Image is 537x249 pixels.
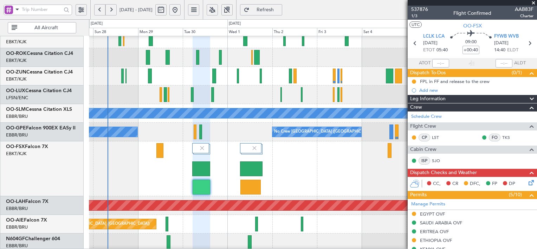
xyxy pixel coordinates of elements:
a: OO-AIEFalcon 7X [6,218,47,223]
span: OO-ZUN [6,70,26,75]
span: (0/1) [512,69,522,76]
span: [DATE] [423,40,438,47]
img: gray-close.svg [199,145,205,151]
span: CR [452,180,458,187]
input: --:-- [432,59,449,68]
a: OO-FSXFalcon 7X [6,144,48,149]
span: CC, [433,180,441,187]
a: EBKT/KJK [6,39,26,45]
span: All Aircraft [19,25,74,30]
a: OO-LAHFalcon 7X [6,199,48,204]
div: ERITREA OVF [420,229,449,235]
div: Thu 2 [272,28,317,36]
a: TKS [502,134,518,141]
span: Refresh [251,7,280,12]
a: SJO [432,158,448,164]
a: N604GFChallenger 604 [6,236,60,241]
input: Trip Number [22,4,62,15]
span: [DATE] - [DATE] [119,7,153,13]
div: CP [419,134,430,141]
span: ATOT [419,60,431,67]
span: Cabin Crew [410,146,436,154]
div: ETHIOPIA OVF [420,237,452,243]
div: ISP [419,157,430,165]
span: [DATE] [494,40,509,47]
span: AAB83F [515,6,533,13]
a: EBKT/KJK [6,57,26,64]
span: FYWB WVB [494,33,519,40]
div: [DATE] [229,21,241,27]
div: SAUDI ARABIA OVF [420,220,462,226]
span: Charter [515,13,533,19]
div: No Crew [GEOGRAPHIC_DATA] ([GEOGRAPHIC_DATA] National) [274,127,392,137]
span: 1/3 [411,13,428,19]
span: DFC, [470,180,480,187]
a: Manage Permits [411,201,445,208]
span: Dispatch To-Dos [410,69,446,77]
div: Add new [419,87,533,93]
span: ETOT [423,47,435,54]
button: Refresh [240,4,282,15]
span: OO-GPE [6,126,26,130]
span: OO-SLM [6,107,26,112]
span: ELDT [507,47,518,54]
div: Sun 28 [93,28,138,36]
a: OO-GPEFalcon 900EX EASy II [6,126,76,130]
a: EBBR/BRU [6,205,28,212]
span: 05:40 [436,47,448,54]
div: Sat 4 [362,28,407,36]
span: OO-AIE [6,218,24,223]
span: 537876 [411,6,428,13]
a: EBBR/BRU [6,132,28,138]
span: LCLK LCA [423,33,445,40]
a: EBKT/KJK [6,76,26,82]
span: OO-LUX [6,88,25,93]
div: Tue 30 [183,28,227,36]
a: EBBR/BRU [6,113,28,120]
a: OO-LUXCessna Citation CJ4 [6,88,72,93]
div: Wed 1 [227,28,272,36]
span: OO-LAH [6,199,25,204]
span: DP [509,180,515,187]
div: FO [489,134,500,141]
span: OO-ROK [6,51,27,56]
span: Flight Crew [410,122,436,130]
div: Flight Confirmed [453,9,491,17]
div: [DATE] [91,21,103,27]
span: Permits [410,191,427,199]
span: Leg Information [410,95,446,103]
img: gray-close.svg [251,145,258,151]
a: EBBR/BRU [6,224,28,230]
div: Fri 3 [317,28,362,36]
a: OO-ROKCessna Citation CJ4 [6,51,73,56]
a: OO-SLMCessna Citation XLS [6,107,72,112]
span: 14:40 [494,47,505,54]
a: LFSN/ENC [6,95,28,101]
span: ALDT [514,60,526,67]
div: Sun 5 [407,28,451,36]
span: 09:00 [465,39,477,46]
span: Dispatch Checks and Weather [410,169,477,177]
button: UTC [409,21,422,28]
a: EBBR/BRU [6,243,28,249]
span: OO-FSX [463,22,482,30]
a: Schedule Crew [411,113,442,120]
a: OO-ZUNCessna Citation CJ4 [6,70,73,75]
button: All Aircraft [8,22,76,33]
span: (5/10) [509,191,522,198]
span: FP [492,180,497,187]
div: FPL in FF and release to the crew [420,78,490,84]
a: EBKT/KJK [6,151,26,157]
div: Mon 29 [138,28,183,36]
span: N604GF [6,236,25,241]
span: Crew [410,103,422,111]
span: OO-FSX [6,144,25,149]
a: LST [432,134,448,141]
div: EGYPT OVF [420,211,445,217]
div: Planned Maint [GEOGRAPHIC_DATA] ([GEOGRAPHIC_DATA]) [39,219,150,229]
